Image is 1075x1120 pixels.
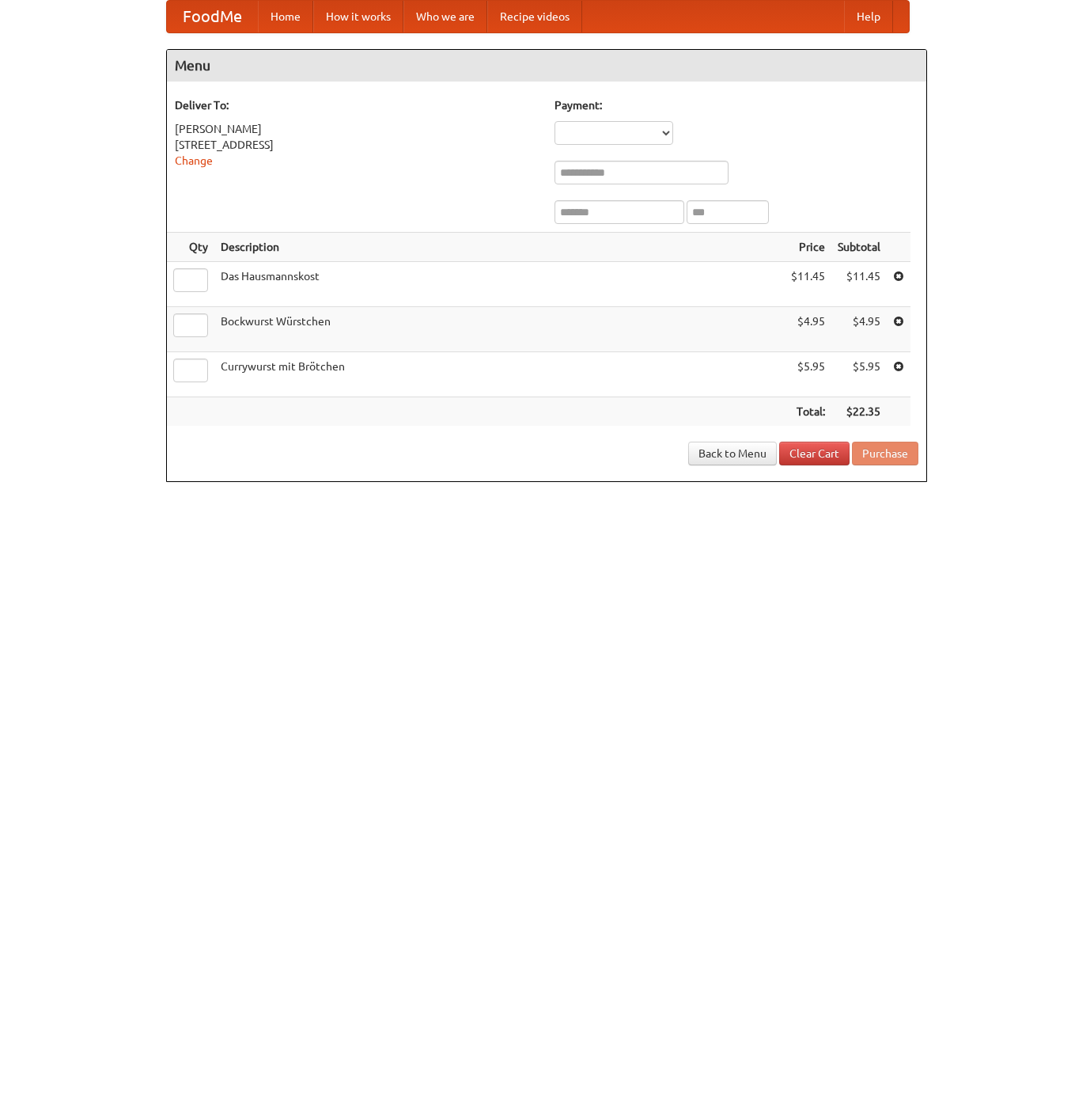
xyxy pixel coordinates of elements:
[785,352,831,397] td: $5.95
[175,97,539,113] h5: Deliver To:
[175,154,213,167] a: Change
[688,442,777,465] a: Back to Menu
[785,233,831,262] th: Price
[167,50,926,82] h4: Menu
[831,307,887,352] td: $4.95
[403,1,487,32] a: Who we are
[844,1,893,32] a: Help
[785,262,831,307] td: $11.45
[852,442,918,465] button: Purchase
[175,137,539,153] div: [STREET_ADDRESS]
[831,233,887,262] th: Subtotal
[214,307,785,352] td: Bockwurst Würstchen
[785,397,831,427] th: Total:
[831,397,887,427] th: $22.35
[779,442,850,465] a: Clear Cart
[487,1,582,32] a: Recipe videos
[313,1,403,32] a: How it works
[214,262,785,307] td: Das Hausmannskost
[167,1,258,32] a: FoodMe
[785,307,831,352] td: $4.95
[831,262,887,307] td: $11.45
[167,233,214,262] th: Qty
[831,352,887,397] td: $5.95
[258,1,313,32] a: Home
[555,97,918,113] h5: Payment:
[175,121,539,137] div: [PERSON_NAME]
[214,352,785,397] td: Currywurst mit Brötchen
[214,233,785,262] th: Description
